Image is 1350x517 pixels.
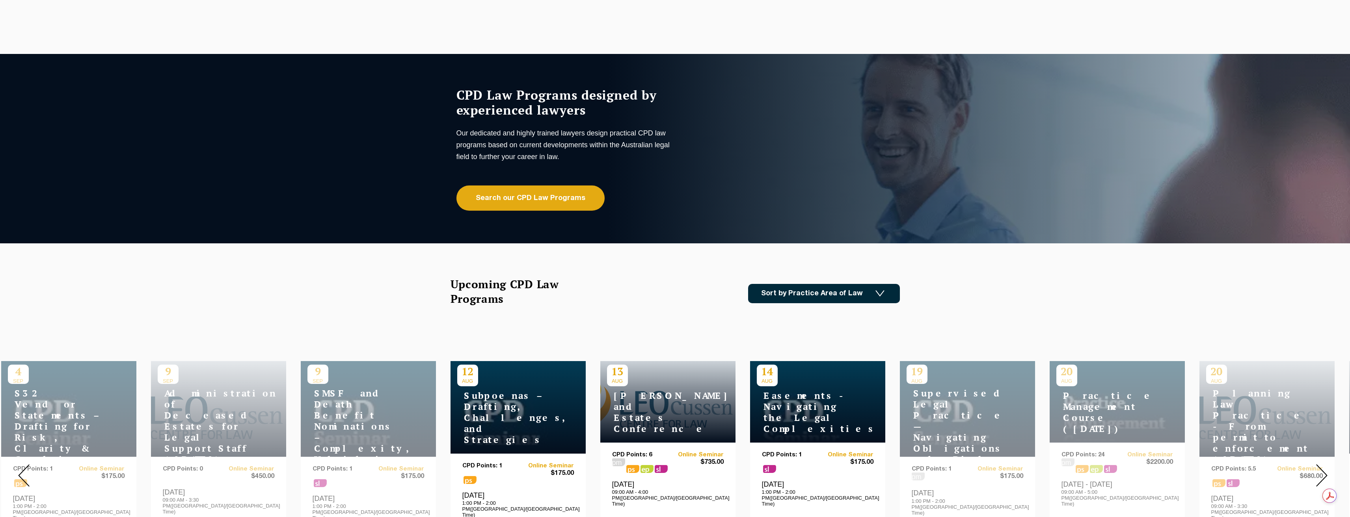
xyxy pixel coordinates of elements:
img: Icon [875,290,884,297]
h2: Upcoming CPD Law Programs [451,277,579,306]
h4: Subpoenas – Drafting, Challenges, and Strategies [457,390,556,445]
p: CPD Points: 6 [612,452,668,458]
img: Next [1316,464,1328,487]
a: Search our CPD Law Programs [456,185,605,211]
h1: CPD Law Programs designed by experienced lawyers [456,87,673,117]
span: AUG [757,378,778,384]
h4: Easements - Navigating the Legal Complexities [757,390,855,434]
p: 14 [757,365,778,378]
img: Prev [18,464,30,487]
p: 09:00 AM - 4:00 PM([GEOGRAPHIC_DATA]/[GEOGRAPHIC_DATA] Time) [612,489,724,507]
span: ps [464,476,477,484]
p: 1:00 PM - 2:00 PM([GEOGRAPHIC_DATA]/[GEOGRAPHIC_DATA] Time) [762,489,873,507]
span: $735.00 [668,458,724,467]
span: $175.00 [817,458,873,467]
p: CPD Points: 1 [462,463,518,469]
span: ps [641,465,654,473]
a: Online Seminar [817,452,873,458]
p: CPD Points: 1 [762,452,818,458]
a: Sort by Practice Area of Law [748,284,900,303]
a: Online Seminar [518,463,574,469]
h4: [PERSON_NAME] and Estates Conference [607,390,706,434]
div: [DATE] [762,480,873,507]
p: 13 [607,365,628,378]
a: Online Seminar [668,452,724,458]
span: AUG [457,378,478,384]
span: pm [612,458,625,466]
span: ps [626,465,639,473]
div: [DATE] [612,480,724,507]
p: Our dedicated and highly trained lawyers design practical CPD law programs based on current devel... [456,127,673,163]
span: sl [655,465,668,473]
span: AUG [607,378,628,384]
p: 12 [457,365,478,378]
span: sl [763,465,776,473]
span: $175.00 [518,469,574,478]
